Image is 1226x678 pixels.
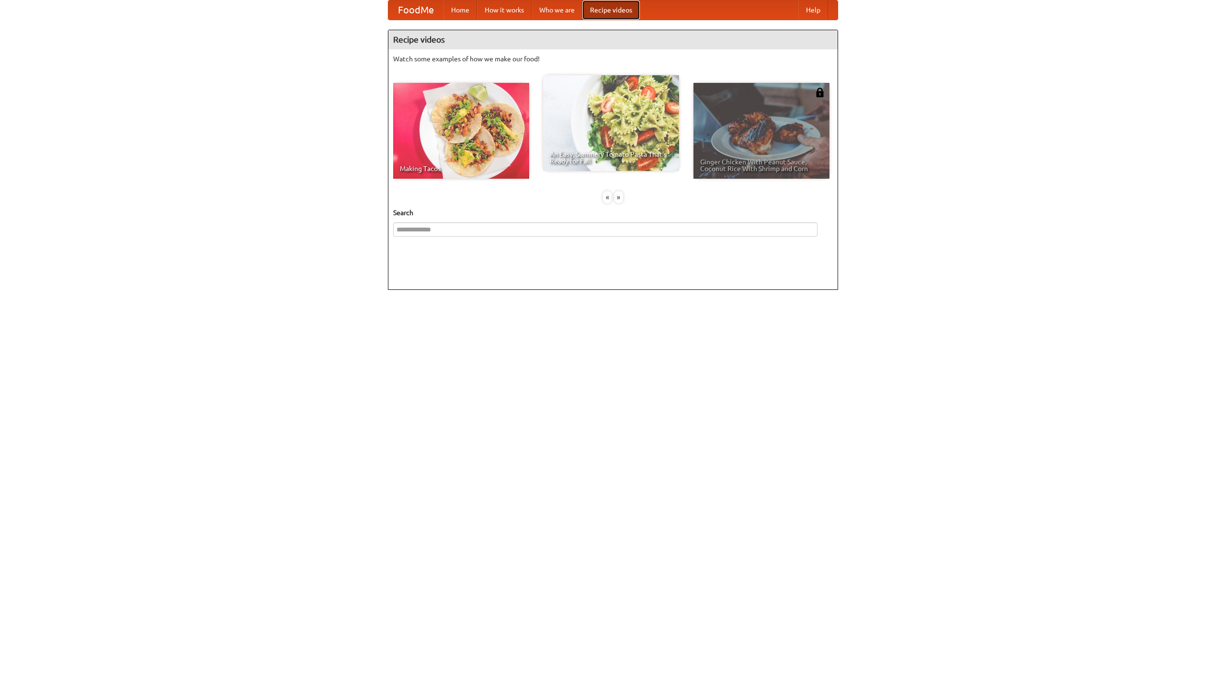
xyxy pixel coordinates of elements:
p: Watch some examples of how we make our food! [393,54,833,64]
a: FoodMe [388,0,443,20]
a: How it works [477,0,532,20]
a: An Easy, Summery Tomato Pasta That's Ready for Fall [543,75,679,171]
a: Help [798,0,828,20]
div: » [614,191,623,203]
a: Who we are [532,0,582,20]
h4: Recipe videos [388,30,838,49]
a: Recipe videos [582,0,640,20]
span: Making Tacos [400,165,522,172]
h5: Search [393,208,833,218]
a: Making Tacos [393,83,529,179]
img: 483408.png [815,88,825,97]
span: An Easy, Summery Tomato Pasta That's Ready for Fall [550,151,672,164]
a: Home [443,0,477,20]
div: « [603,191,612,203]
